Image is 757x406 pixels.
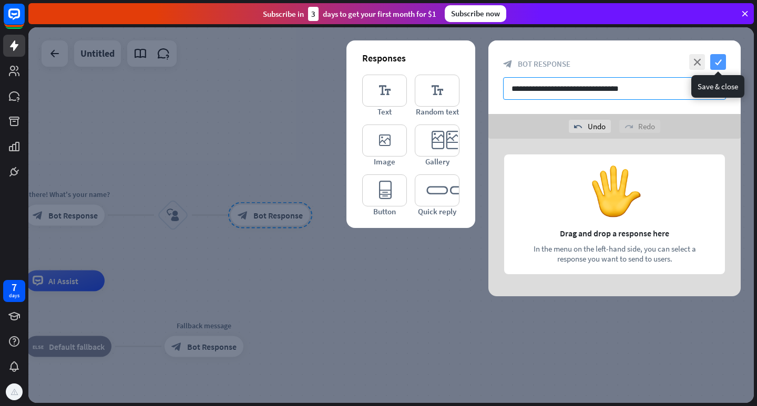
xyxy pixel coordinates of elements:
div: 3 [308,7,319,21]
i: redo [625,122,633,131]
span: Bot Response [518,59,570,69]
a: 7 days [3,280,25,302]
div: days [9,292,19,299]
div: Undo [569,120,611,133]
div: Subscribe now [445,5,506,22]
i: block_bot_response [503,59,513,69]
div: 7 [12,283,17,292]
i: check [710,54,726,70]
i: close [689,54,705,70]
i: undo [574,122,582,131]
div: Subscribe in days to get your first month for $1 [263,7,436,21]
img: f599820105ac0f7000bd.png [7,385,21,399]
div: Redo [619,120,660,133]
